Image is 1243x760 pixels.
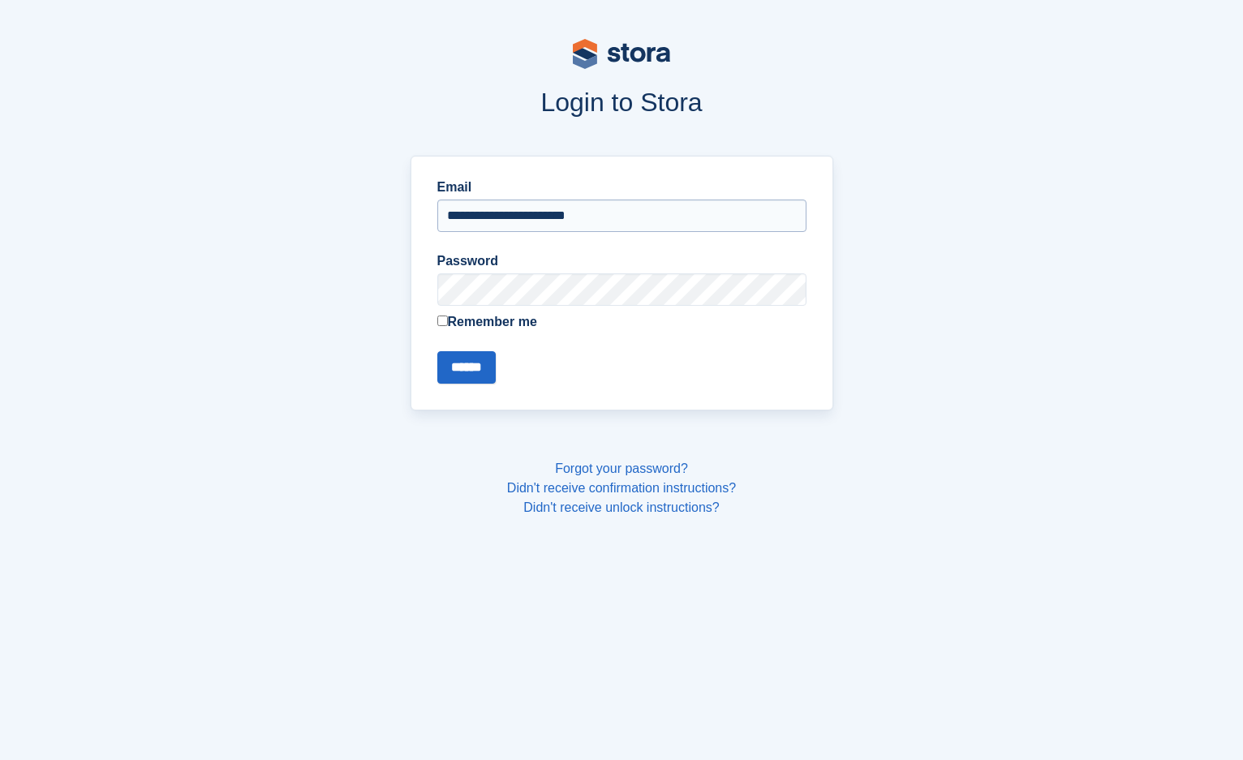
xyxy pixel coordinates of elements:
[437,312,806,332] label: Remember me
[437,316,448,326] input: Remember me
[507,481,736,495] a: Didn't receive confirmation instructions?
[437,178,806,197] label: Email
[573,39,670,69] img: stora-logo-53a41332b3708ae10de48c4981b4e9114cc0af31d8433b30ea865607fb682f29.svg
[101,88,1142,117] h1: Login to Stora
[523,500,719,514] a: Didn't receive unlock instructions?
[555,462,688,475] a: Forgot your password?
[437,251,806,271] label: Password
